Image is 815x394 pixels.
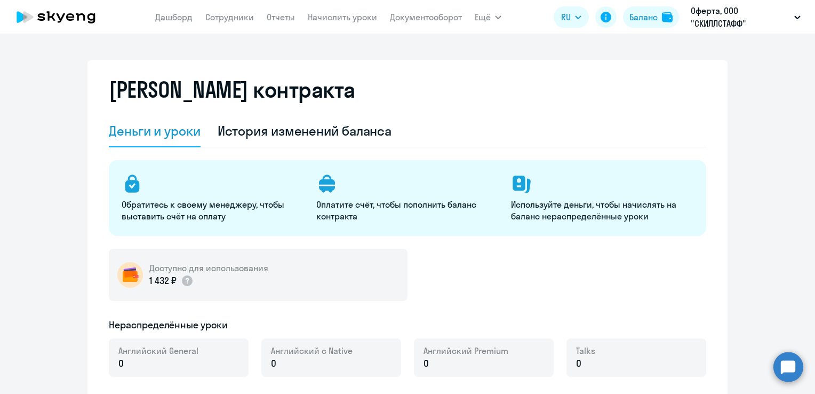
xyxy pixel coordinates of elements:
span: Английский с Native [271,345,353,357]
span: 0 [271,357,276,371]
button: Ещё [475,6,501,28]
h5: Нераспределённые уроки [109,318,228,332]
p: Оплатите счёт, чтобы пополнить баланс контракта [316,199,498,222]
h2: [PERSON_NAME] контракта [109,77,355,103]
span: 0 [576,357,581,371]
button: RU [554,6,589,28]
p: Используйте деньги, чтобы начислять на баланс нераспределённые уроки [511,199,693,222]
p: Обратитесь к своему менеджеру, чтобы выставить счёт на оплату [122,199,303,222]
img: wallet-circle.png [117,262,143,288]
p: 1 432 ₽ [149,274,194,288]
span: Английский General [118,345,198,357]
a: Отчеты [267,12,295,22]
a: Дашборд [155,12,193,22]
a: Сотрудники [205,12,254,22]
span: Talks [576,345,595,357]
span: 0 [118,357,124,371]
span: RU [561,11,571,23]
span: Ещё [475,11,491,23]
div: Деньги и уроки [109,122,201,139]
div: История изменений баланса [218,122,392,139]
span: 0 [424,357,429,371]
h5: Доступно для использования [149,262,268,274]
button: Балансbalance [623,6,679,28]
button: Оферта, ООО "СКИЛЛСТАФФ" [685,4,806,30]
div: Баланс [629,11,658,23]
span: Английский Premium [424,345,508,357]
a: Начислить уроки [308,12,377,22]
p: Оферта, ООО "СКИЛЛСТАФФ" [691,4,790,30]
img: balance [662,12,673,22]
a: Документооборот [390,12,462,22]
